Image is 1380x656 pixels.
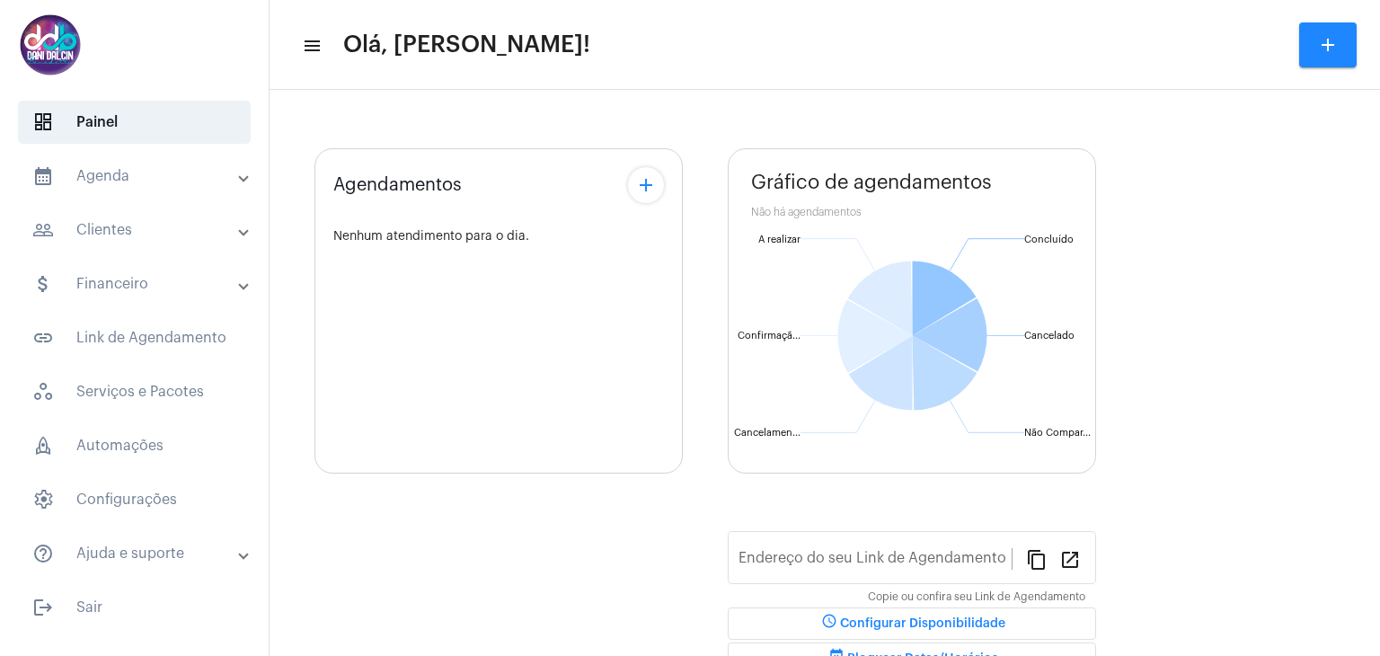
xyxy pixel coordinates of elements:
[11,532,269,575] mat-expansion-panel-header: sidenav iconAjuda e suporte
[635,174,657,196] mat-icon: add
[32,219,54,241] mat-icon: sidenav icon
[18,370,251,413] span: Serviços e Pacotes
[18,101,251,144] span: Painel
[1024,235,1074,244] text: Concluído
[1317,34,1339,56] mat-icon: add
[32,543,54,564] mat-icon: sidenav icon
[32,381,54,403] span: sidenav icon
[32,435,54,457] span: sidenav icon
[32,489,54,510] span: sidenav icon
[302,35,320,57] mat-icon: sidenav icon
[728,607,1096,640] button: Configurar Disponibilidade
[1026,548,1048,570] mat-icon: content_copy
[14,9,86,81] img: 5016df74-caca-6049-816a-988d68c8aa82.png
[11,262,269,306] mat-expansion-panel-header: sidenav iconFinanceiro
[868,591,1085,604] mat-hint: Copie ou confira seu Link de Agendamento
[32,165,54,187] mat-icon: sidenav icon
[11,155,269,198] mat-expansion-panel-header: sidenav iconAgenda
[1024,428,1091,438] text: Não Compar...
[333,230,664,244] div: Nenhum atendimento para o dia.
[18,316,251,359] span: Link de Agendamento
[32,543,240,564] mat-panel-title: Ajuda e suporte
[32,327,54,349] mat-icon: sidenav icon
[343,31,590,59] span: Olá, [PERSON_NAME]!
[32,165,240,187] mat-panel-title: Agenda
[1024,331,1075,341] text: Cancelado
[32,597,54,618] mat-icon: sidenav icon
[739,554,1012,570] input: Link
[738,331,801,341] text: Confirmaçã...
[758,235,801,244] text: A realizar
[18,478,251,521] span: Configurações
[32,273,54,295] mat-icon: sidenav icon
[18,586,251,629] span: Sair
[18,424,251,467] span: Automações
[32,273,240,295] mat-panel-title: Financeiro
[32,219,240,241] mat-panel-title: Clientes
[32,111,54,133] span: sidenav icon
[818,617,1005,630] span: Configurar Disponibilidade
[11,208,269,252] mat-expansion-panel-header: sidenav iconClientes
[333,175,462,195] span: Agendamentos
[1059,548,1081,570] mat-icon: open_in_new
[818,613,840,634] mat-icon: schedule
[734,428,801,438] text: Cancelamen...
[751,172,992,193] span: Gráfico de agendamentos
